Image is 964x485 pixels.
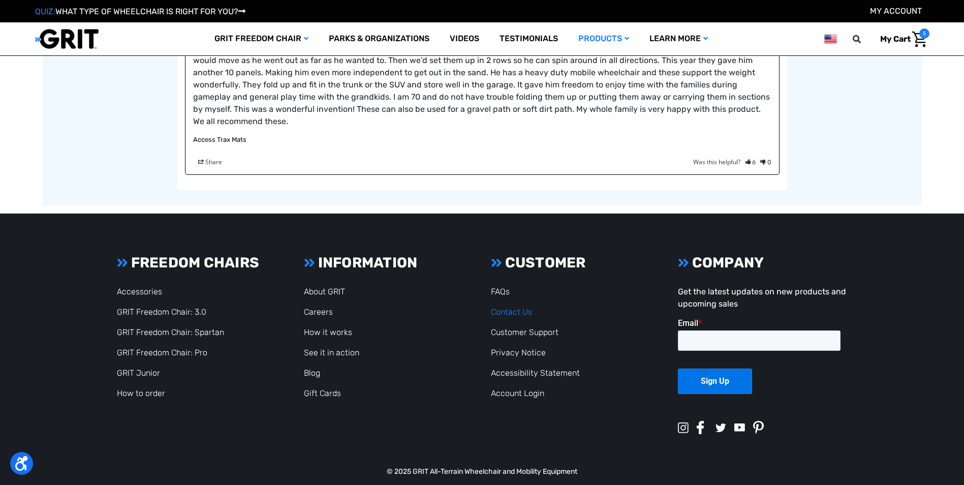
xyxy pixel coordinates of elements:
span: My Cart [880,34,911,44]
span: QUIZ: [35,7,55,16]
a: Rate review as helpful [745,159,756,166]
h3: COMPANY [678,254,847,271]
a: How it works [304,327,352,337]
a: How to order [117,388,165,398]
a: Privacy Notice [491,348,546,357]
div: Was this helpful? [693,158,771,167]
p: © 2025 GRIT All-Terrain Wheelchair and Mobility Equipment [111,466,853,477]
img: facebook [697,421,704,434]
a: Rate review as not helpful [760,159,771,166]
a: GRIT Freedom Chair: Pro [117,348,207,357]
p: Get the latest updates on new products and upcoming sales [678,286,847,310]
a: Blog [304,368,320,378]
a: Accessories [117,287,162,296]
img: instagram [678,422,689,433]
img: us.png [824,33,836,45]
a: FAQs [491,287,510,296]
span: Share [193,157,227,167]
a: Testimonials [489,22,568,55]
a: Cart with 5 items [873,28,929,50]
img: GRIT All-Terrain Wheelchair and Mobility Equipment [35,28,99,49]
a: Products [568,22,639,55]
a: See it in action [304,348,359,357]
a: Videos [440,22,489,55]
a: GRIT Junior [117,368,160,378]
a: Account Login [491,388,544,398]
span: 5 [919,28,929,39]
a: Contact Us [491,307,532,317]
a: GRIT Freedom Chair: 3.0 [117,307,206,317]
img: pinterest [753,421,764,434]
h3: FREEDOM CHAIRS [117,254,286,271]
h3: INFORMATION [304,254,473,271]
iframe: Form 0 [678,318,847,412]
img: twitter [716,423,726,432]
a: Account [870,6,922,16]
a: Careers [304,307,333,317]
a: Access Trax Mats [193,136,246,143]
a: GRIT Freedom Chair: Spartan [117,327,224,337]
img: Cart [912,32,927,47]
a: Accessibility Statement [491,368,580,378]
input: Search [857,28,873,50]
p: My husband has received these for Father’s Day from our sons. The 1st year he was able to get ont... [193,42,771,128]
a: Parks & Organizations [319,22,440,55]
a: Customer Support [491,327,558,337]
h3: CUSTOMER [491,254,660,271]
a: GRIT Freedom Chair [204,22,319,55]
i: 6 [745,158,756,167]
i: 0 [760,158,771,167]
a: About GRIT [304,287,345,296]
img: youtube [734,423,745,432]
a: Gift Cards [304,388,341,398]
a: QUIZ:WHAT TYPE OF WHEELCHAIR IS RIGHT FOR YOU? [35,7,245,16]
a: Learn More [639,22,718,55]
